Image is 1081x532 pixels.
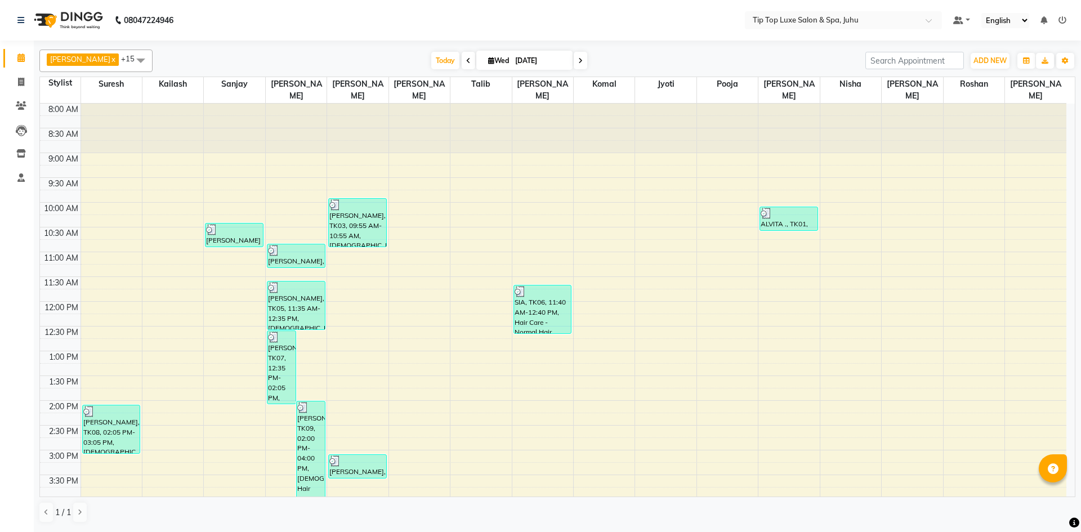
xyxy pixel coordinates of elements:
div: Stylist [40,77,81,89]
div: 12:00 PM [42,302,81,314]
span: [PERSON_NAME] [882,77,942,103]
div: 12:30 PM [42,327,81,338]
div: 1:30 PM [47,376,81,388]
div: 1:00 PM [47,351,81,363]
div: [PERSON_NAME], TK07, 12:35 PM-02:05 PM, [DEMOGRAPHIC_DATA] Hair Services - [DEMOGRAPHIC_DATA] Hai... [267,331,296,404]
span: [PERSON_NAME] [389,77,450,103]
input: Search Appointment [865,52,964,69]
span: Wed [485,56,512,65]
div: 8:00 AM [46,104,81,115]
div: 3:30 PM [47,475,81,487]
span: Komal [574,77,635,91]
div: [PERSON_NAME], TK04, 10:50 AM-11:20 AM, Groom Services - [PERSON_NAME] Trimming (₹200) [267,244,325,267]
span: Roshan [944,77,1004,91]
div: [PERSON_NAME], TK08, 03:05 PM-03:35 PM, Groom Services - [PERSON_NAME] Trimming (₹200) [329,455,386,478]
span: [PERSON_NAME] [758,77,819,103]
div: 11:30 AM [42,277,81,289]
div: 2:00 PM [47,401,81,413]
span: [PERSON_NAME] [327,77,388,103]
span: Pooja [697,77,758,91]
div: [PERSON_NAME], TK03, 09:55 AM-10:55 AM, [DEMOGRAPHIC_DATA] Hair Services - [DEMOGRAPHIC_DATA] Hai... [329,199,386,247]
div: 10:30 AM [42,227,81,239]
div: [PERSON_NAME], TK05, 11:35 AM-12:35 PM, [DEMOGRAPHIC_DATA] Hair Services - [DEMOGRAPHIC_DATA] Hai... [267,281,325,329]
span: Today [431,52,459,69]
span: Nisha [820,77,881,91]
span: +15 [121,54,143,63]
span: Suresh [81,77,142,91]
div: [PERSON_NAME], TK08, 02:05 PM-03:05 PM, [DEMOGRAPHIC_DATA] Hair Services - [DEMOGRAPHIC_DATA] Hai... [83,405,140,453]
span: Jyoti [635,77,696,91]
span: [PERSON_NAME] [266,77,327,103]
div: SIA, TK06, 11:40 AM-12:40 PM, Hair Care - Normal Hair Wash For [DEMOGRAPHIC_DATA] Medium Hair Len... [514,285,571,333]
div: 2:30 PM [47,426,81,437]
div: [PERSON_NAME], TK09, 02:00 PM-04:00 PM, [DEMOGRAPHIC_DATA] Hair Services - [DEMOGRAPHIC_DATA] Hai... [297,401,325,499]
input: 2025-09-03 [512,52,568,69]
div: 10:00 AM [42,203,81,214]
span: 1 / 1 [55,507,71,518]
span: Kailash [142,77,203,91]
b: 08047224946 [124,5,173,36]
a: x [110,55,115,64]
div: 11:00 AM [42,252,81,264]
button: ADD NEW [971,53,1009,69]
span: Sanjay [204,77,265,91]
span: [PERSON_NAME] [50,55,110,64]
span: Talib [450,77,511,91]
div: 8:30 AM [46,128,81,140]
div: 3:00 PM [47,450,81,462]
div: 9:00 AM [46,153,81,165]
iframe: chat widget [1034,487,1070,521]
span: [PERSON_NAME] [1005,77,1066,103]
span: [PERSON_NAME] [512,77,573,103]
img: logo [29,5,106,36]
span: ADD NEW [973,56,1007,65]
div: [PERSON_NAME] ., TK02, 10:25 AM-10:55 AM, [DEMOGRAPHIC_DATA] Hair Services - [DEMOGRAPHIC_DATA] H... [206,223,263,247]
div: ALVITA ., TK01, 10:05 AM-10:35 AM, Threading - Eyebrow For [DEMOGRAPHIC_DATA] (₹100) [760,207,818,230]
div: 9:30 AM [46,178,81,190]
